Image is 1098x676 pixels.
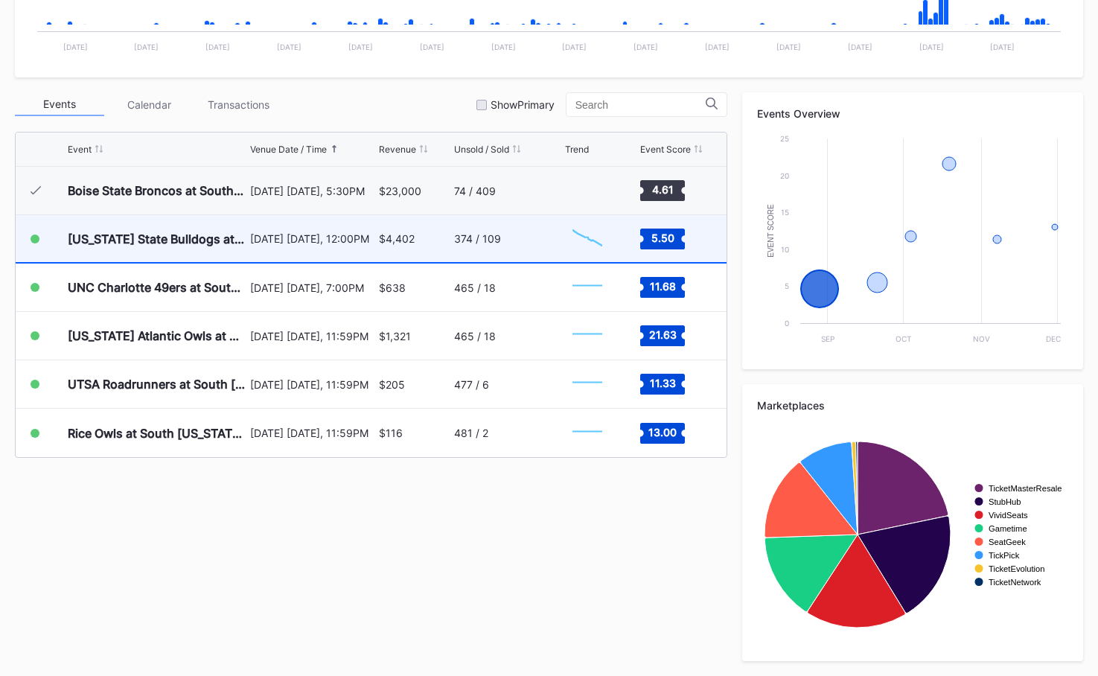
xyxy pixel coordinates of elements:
[454,232,501,245] div: 374 / 109
[919,42,944,51] text: [DATE]
[379,281,406,294] div: $638
[821,334,834,343] text: Sep
[649,280,675,293] text: 11.68
[989,551,1020,560] text: TickPick
[194,93,283,116] div: Transactions
[250,232,375,245] div: [DATE] [DATE], 12:00PM
[250,427,375,439] div: [DATE] [DATE], 11:59PM
[989,484,1062,493] text: TicketMasterResale
[68,426,246,441] div: Rice Owls at South [US_STATE] Bulls Football
[250,281,375,294] div: [DATE] [DATE], 7:00PM
[989,564,1044,573] text: TicketEvolution
[989,578,1041,587] text: TicketNetwork
[565,144,589,155] div: Trend
[649,377,675,389] text: 11.33
[454,330,496,342] div: 465 / 18
[776,42,801,51] text: [DATE]
[781,245,789,254] text: 10
[348,42,373,51] text: [DATE]
[68,144,92,155] div: Event
[565,366,610,403] svg: Chart title
[565,172,610,209] svg: Chart title
[848,42,872,51] text: [DATE]
[15,93,104,116] div: Events
[565,269,610,306] svg: Chart title
[250,378,375,391] div: [DATE] [DATE], 11:59PM
[379,427,403,439] div: $116
[379,232,415,245] div: $4,402
[134,42,159,51] text: [DATE]
[454,185,496,197] div: 74 / 409
[575,99,706,111] input: Search
[205,42,230,51] text: [DATE]
[651,231,674,243] text: 5.50
[454,281,496,294] div: 465 / 18
[757,107,1068,120] div: Events Overview
[781,208,789,217] text: 15
[785,319,789,328] text: 0
[68,232,246,246] div: [US_STATE] State Bulldogs at South [US_STATE] Bulls Football
[565,317,610,354] svg: Chart title
[989,511,1028,520] text: VividSeats
[562,42,587,51] text: [DATE]
[780,134,789,143] text: 25
[68,377,246,392] div: UTSA Roadrunners at South [US_STATE] Bulls Football
[250,185,375,197] div: [DATE] [DATE], 5:30PM
[68,280,246,295] div: UNC Charlotte 49ers at South [US_STATE] Bulls Football
[705,42,730,51] text: [DATE]
[379,144,416,155] div: Revenue
[565,415,610,452] svg: Chart title
[973,334,990,343] text: Nov
[989,538,1026,546] text: SeatGeek
[379,378,405,391] div: $205
[491,98,555,111] div: Show Primary
[757,131,1068,354] svg: Chart title
[63,42,88,51] text: [DATE]
[633,42,658,51] text: [DATE]
[454,144,509,155] div: Unsold / Sold
[68,328,246,343] div: [US_STATE] Atlantic Owls at South [US_STATE] Bulls Football
[565,220,610,258] svg: Chart title
[780,171,789,180] text: 20
[767,204,775,258] text: Event Score
[785,281,789,290] text: 5
[640,144,691,155] div: Event Score
[454,378,489,391] div: 477 / 6
[757,423,1068,646] svg: Chart title
[648,328,676,341] text: 21.63
[990,42,1015,51] text: [DATE]
[277,42,301,51] text: [DATE]
[989,497,1021,506] text: StubHub
[104,93,194,116] div: Calendar
[989,524,1027,533] text: Gametime
[648,425,677,438] text: 13.00
[757,399,1068,412] div: Marketplaces
[379,330,411,342] div: $1,321
[651,183,673,196] text: 4.61
[491,42,516,51] text: [DATE]
[379,185,421,197] div: $23,000
[250,330,375,342] div: [DATE] [DATE], 11:59PM
[68,183,246,198] div: Boise State Broncos at South [US_STATE] Bulls Football
[454,427,488,439] div: 481 / 2
[420,42,444,51] text: [DATE]
[896,334,911,343] text: Oct
[1045,334,1060,343] text: Dec
[250,144,327,155] div: Venue Date / Time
